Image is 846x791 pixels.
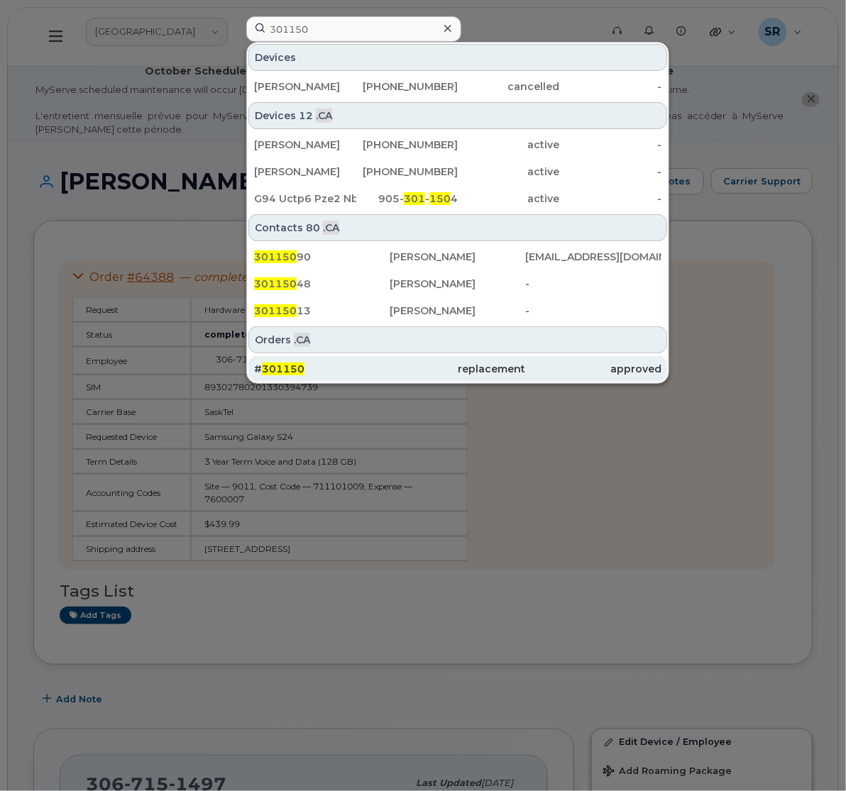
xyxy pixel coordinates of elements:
[248,356,667,382] a: #301150replacementapproved
[356,79,458,94] div: [PHONE_NUMBER]
[560,192,662,206] div: -
[248,244,667,270] a: 30115090[PERSON_NAME][EMAIL_ADDRESS][DOMAIN_NAME]
[526,362,661,376] div: approved
[248,298,667,323] a: 30115013[PERSON_NAME]-
[248,132,667,157] a: [PERSON_NAME][PHONE_NUMBER]active-
[404,192,425,205] span: 301
[784,729,835,780] iframe: Messenger Launcher
[356,192,458,206] div: 905- - 4
[254,304,297,317] span: 301150
[306,221,320,235] span: 80
[560,79,662,94] div: -
[254,79,356,94] div: [PERSON_NAME]
[254,277,390,291] div: 48
[299,109,313,123] span: 12
[323,221,339,235] span: .CA
[248,44,667,71] div: Devices
[390,277,525,291] div: [PERSON_NAME]
[560,138,662,152] div: -
[254,250,390,264] div: 90
[458,165,560,179] div: active
[254,362,390,376] div: #
[356,165,458,179] div: [PHONE_NUMBER]
[248,326,667,353] div: Orders
[526,304,661,318] div: -
[248,271,667,297] a: 30115048[PERSON_NAME]-
[254,138,356,152] div: [PERSON_NAME]
[254,165,356,179] div: [PERSON_NAME]
[248,74,667,99] a: [PERSON_NAME][PHONE_NUMBER]cancelled-
[254,250,297,263] span: 301150
[294,333,310,347] span: .CA
[254,277,297,290] span: 301150
[458,79,560,94] div: cancelled
[390,250,525,264] div: [PERSON_NAME]
[262,363,304,375] span: 301150
[526,250,661,264] div: [EMAIL_ADDRESS][DOMAIN_NAME]
[390,304,525,318] div: [PERSON_NAME]
[356,138,458,152] div: [PHONE_NUMBER]
[429,192,451,205] span: 150
[254,304,390,318] div: 13
[458,138,560,152] div: active
[526,277,661,291] div: -
[458,192,560,206] div: active
[254,192,356,206] div: G94 Uctp6 Pze2 Nbi
[248,159,667,184] a: [PERSON_NAME][PHONE_NUMBER]active-
[560,165,662,179] div: -
[248,186,667,211] a: G94 Uctp6 Pze2 Nbi905-301-1504active-
[390,362,525,376] div: replacement
[248,102,667,129] div: Devices
[316,109,332,123] span: .CA
[248,214,667,241] div: Contacts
